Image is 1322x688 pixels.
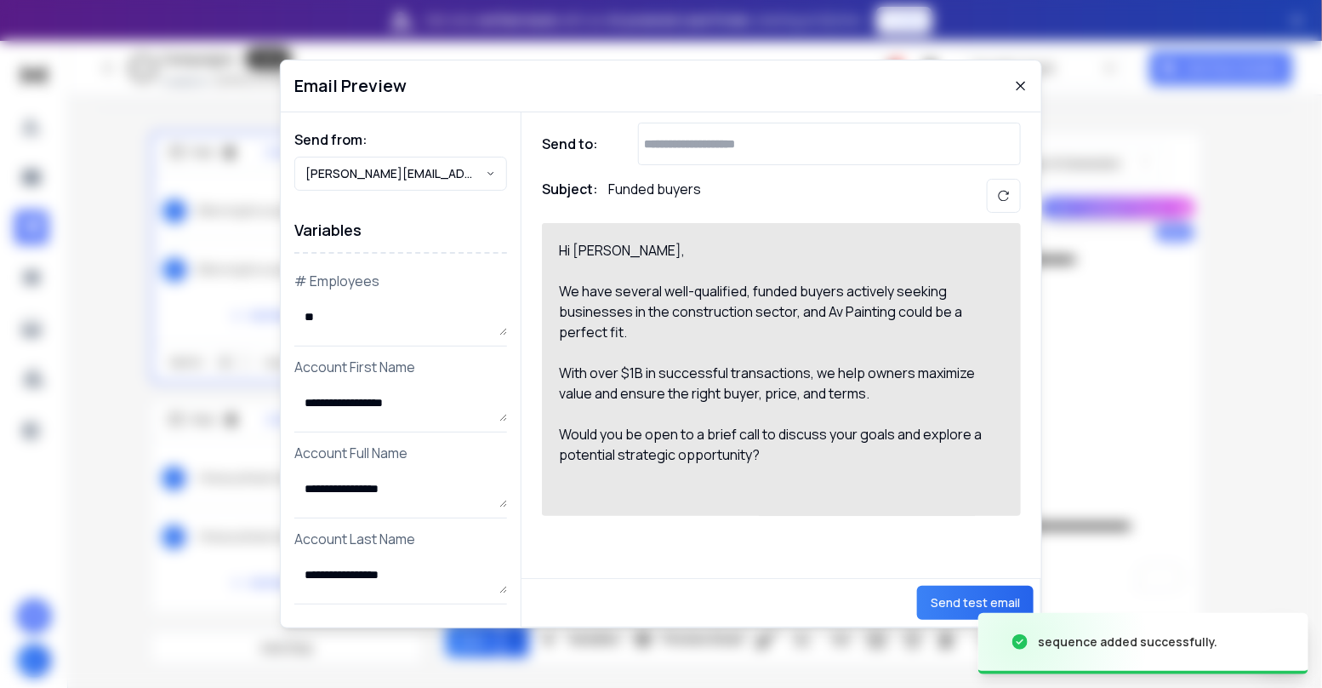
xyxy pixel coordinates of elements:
div: We have several well-qualified, funded buyers actively seeking businesses in the construction sec... [559,281,984,342]
h1: Email Preview [294,74,407,98]
div: sequence added successfully. [1038,634,1218,651]
p: Account Full Name [294,443,507,463]
p: Funded buyers [608,179,701,213]
div: Would you be open to a brief call to discuss your goals and explore a potential strategic opportu... [559,424,984,465]
h1: Subject: [542,179,598,213]
div: With over $1B in successful transactions, we help owners maximize value and ensure the right buye... [559,363,984,404]
h1: Send from: [294,129,507,150]
p: # Employees [294,271,507,291]
h1: Variables [294,208,507,254]
div: Hi [PERSON_NAME], [559,240,984,261]
p: Account Last Name [294,529,507,549]
h1: Send to: [542,134,610,154]
p: [PERSON_NAME][EMAIL_ADDRESS][DOMAIN_NAME] [305,165,486,182]
p: Account First Name [294,357,507,377]
button: Send test email [917,586,1034,620]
